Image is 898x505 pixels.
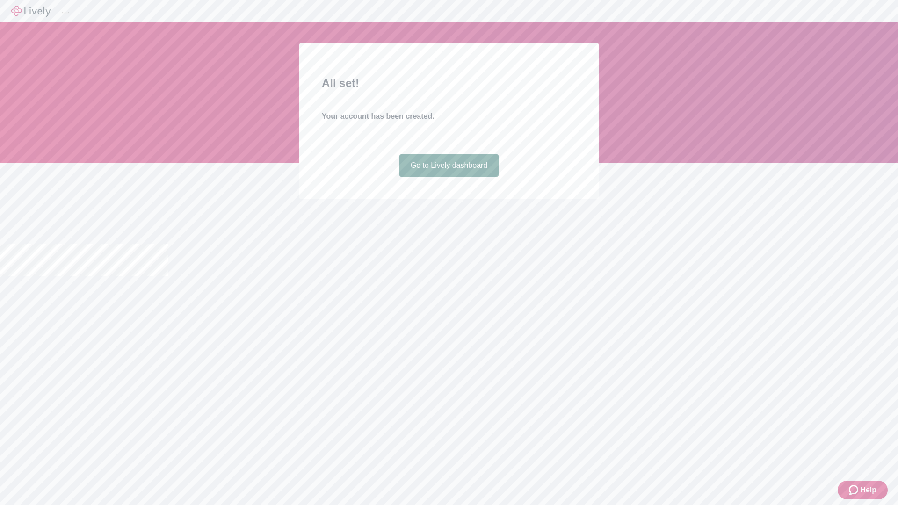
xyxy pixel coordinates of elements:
[849,484,860,496] svg: Zendesk support icon
[399,154,499,177] a: Go to Lively dashboard
[62,12,69,14] button: Log out
[860,484,876,496] span: Help
[322,75,576,92] h2: All set!
[11,6,51,17] img: Lively
[322,111,576,122] h4: Your account has been created.
[838,481,888,499] button: Zendesk support iconHelp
